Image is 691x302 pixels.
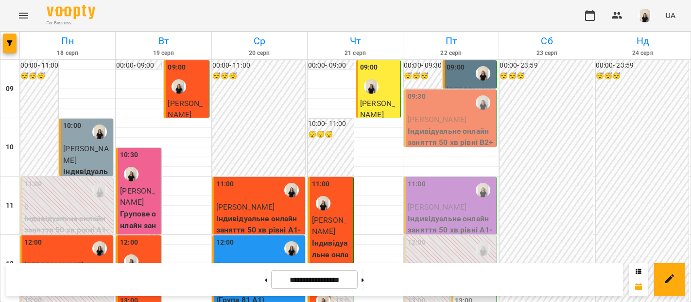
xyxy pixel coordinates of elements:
img: Жюлі [124,167,138,181]
h6: 21 серп [309,49,401,58]
label: 10:30 [120,150,138,160]
label: 11:00 [24,179,42,190]
h6: 22 серп [405,49,497,58]
span: [PERSON_NAME] [168,99,203,120]
h6: 18 серп [21,49,114,58]
img: Жюлі [476,66,490,81]
p: Індивідуальне онлайн заняття 50 хв рівні А1-В1 ([PERSON_NAME]) [24,213,111,248]
h6: 09 [6,84,14,94]
h6: 10 [6,142,14,153]
img: Жюлі [172,79,186,94]
label: 11:00 [408,179,426,190]
h6: Пн [21,34,114,49]
h6: Ср [213,34,306,49]
button: Menu [12,4,35,27]
h6: 😴😴😴 [404,71,442,82]
button: UA [661,6,679,24]
h6: 😴😴😴 [20,71,58,82]
h6: Сб [501,34,593,49]
img: Жюлі [364,79,379,94]
h6: 00:00 - 09:30 [404,60,442,71]
label: 11:00 [312,179,330,190]
label: 09:00 [360,62,378,73]
span: UA [665,10,675,20]
img: Жюлі [284,241,299,256]
label: 12:00 [408,237,426,248]
h6: 20 серп [213,49,306,58]
img: Voopty Logo [47,5,95,19]
label: 12:00 [216,237,234,248]
label: 10:00 [63,121,81,131]
img: Жюлі [92,124,107,139]
img: Жюлі [124,254,138,269]
span: [PERSON_NAME] [216,202,275,212]
img: Жюлі [476,183,490,197]
h6: 23 серп [501,49,593,58]
h6: Нд [597,34,689,49]
span: [PERSON_NAME] [360,99,395,120]
img: Жюлі [92,183,107,197]
p: Індивідуальне онлайн заняття 50 хв рівні А1-В1 [216,213,303,248]
h6: 00:00 - 09:00 [116,60,161,71]
h6: 00:00 - 11:00 [212,60,305,71]
p: Групове онлайн заняття по 80 хв рівні В2+ [120,208,159,266]
img: Жюлі [92,241,107,256]
img: Жюлі [284,183,299,197]
img: Жюлі [316,196,330,211]
span: [PERSON_NAME] [63,144,108,165]
label: 09:00 [447,62,465,73]
h6: 00:00 - 11:00 [20,60,58,71]
h6: 00:00 - 23:59 [500,60,592,71]
h6: 😴😴😴 [212,71,305,82]
span: [PERSON_NAME] [447,86,492,107]
h6: 10:00 - 11:00 [308,119,354,129]
p: 0 [24,201,111,213]
h6: 😴😴😴 [596,71,689,82]
span: [PERSON_NAME] [120,186,155,207]
img: Жюлі [476,95,490,110]
label: 09:30 [408,91,426,102]
h6: 24 серп [597,49,689,58]
label: 11:00 [216,179,234,190]
label: 12:00 [24,237,42,248]
h6: 19 серп [117,49,209,58]
img: Жюлі [476,241,490,256]
h6: 00:00 - 23:59 [596,60,689,71]
label: 12:00 [120,237,138,248]
h6: 11 [6,200,14,211]
span: [PERSON_NAME] [312,215,347,236]
h6: Вт [117,34,209,49]
span: For Business [47,20,95,26]
h6: Пт [405,34,497,49]
span: [PERSON_NAME] [408,202,466,212]
p: Індивідуальне онлайн заняття 50 хв рівні А1-В1- SENIOR TEACHER [63,166,111,234]
h6: Чт [309,34,401,49]
h6: 00:00 - 09:00 [308,60,354,71]
h6: 😴😴😴 [308,129,354,140]
label: 09:00 [168,62,186,73]
p: Індивідуальне онлайн заняття 50 хв рівні А1-В1- SENIOR TEACHER [408,213,494,248]
p: Індивідуальне онлайн заняття 50 хв рівні В2+ - SENIOR TEACHER [408,125,494,160]
h6: 😴😴😴 [500,71,592,82]
span: [PERSON_NAME] [408,115,466,124]
img: a3bfcddf6556b8c8331b99a2d66cc7fb.png [638,9,652,22]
